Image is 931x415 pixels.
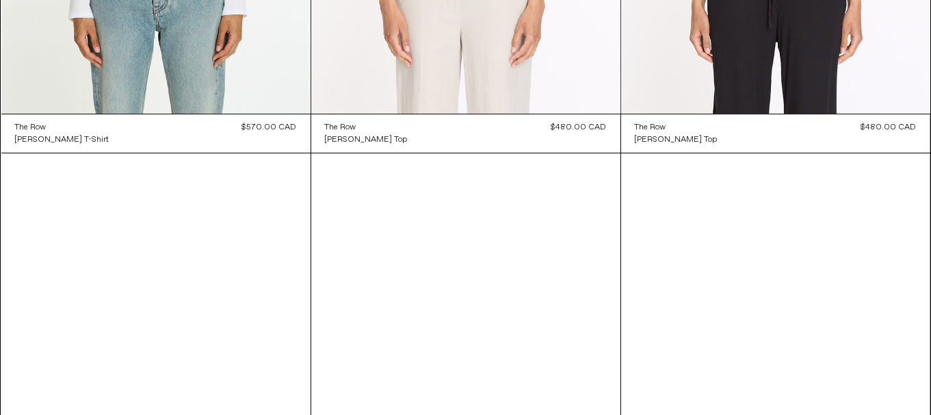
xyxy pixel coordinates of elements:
[325,122,356,134] div: The Row
[325,121,408,134] a: The Row
[15,134,109,146] div: [PERSON_NAME] T-Shirt
[635,122,666,134] div: The Row
[325,134,408,146] div: [PERSON_NAME] Top
[635,134,718,146] div: [PERSON_NAME] Top
[15,122,47,134] div: The Row
[635,134,718,146] a: [PERSON_NAME] Top
[325,134,408,146] a: [PERSON_NAME] Top
[242,121,297,134] div: $570.00 CAD
[635,121,718,134] a: The Row
[15,121,109,134] a: The Row
[861,121,917,134] div: $480.00 CAD
[551,121,607,134] div: $480.00 CAD
[15,134,109,146] a: [PERSON_NAME] T-Shirt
